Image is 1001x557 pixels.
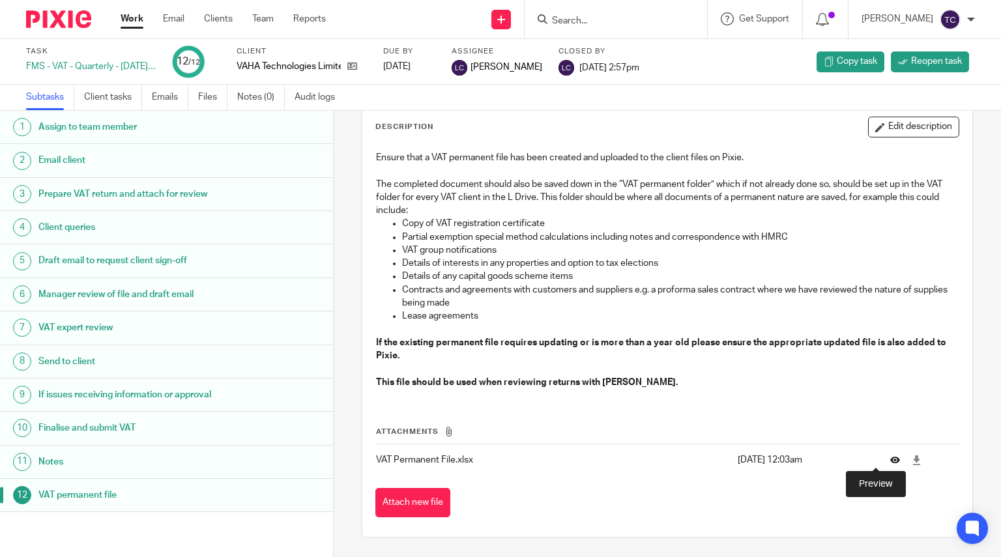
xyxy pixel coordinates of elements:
a: Emails [152,85,188,110]
h1: Send to client [38,352,226,371]
div: 5 [13,252,31,270]
p: Details of interests in any properties and option to tax elections [402,257,959,270]
div: 3 [13,185,31,203]
h1: If issues receiving information or approval [38,385,226,405]
p: Copy of VAT registration certificate [402,217,959,230]
a: Client tasks [84,85,142,110]
a: Reports [293,12,326,25]
span: Attachments [376,428,439,435]
a: Reopen task [891,51,969,72]
img: svg%3E [559,60,574,76]
button: Attach new file [375,488,450,517]
div: 10 [13,419,31,437]
p: Ensure that a VAT permanent file has been created and uploaded to the client files on Pixie. [376,151,959,164]
h1: Finalise and submit VAT [38,418,226,438]
strong: This file should be used when reviewing returns with [PERSON_NAME]. [376,378,678,387]
div: 9 [13,386,31,404]
label: Due by [383,46,435,57]
h1: VAT expert review [38,318,226,337]
h1: Assign to team member [38,117,226,137]
div: [DATE] [383,60,435,73]
div: 7 [13,319,31,337]
p: Details of any capital goods scheme items [402,270,959,283]
h1: Notes [38,452,226,472]
div: 11 [13,453,31,471]
strong: If the existing permanent file requires updating or is more than a year old please ensure the app... [376,338,948,360]
button: Edit description [868,117,959,137]
h1: Draft email to request client sign-off [38,251,226,270]
p: Contracts and agreements with customers and suppliers e.g. a proforma sales contract where we hav... [402,283,959,310]
p: Description [375,122,433,132]
div: 8 [13,352,31,371]
input: Search [551,16,668,27]
h1: Client queries [38,218,226,237]
a: Team [252,12,274,25]
p: VAT Permanent File.xlsx [376,453,731,466]
a: Clients [204,12,233,25]
a: Copy task [817,51,884,72]
label: Assignee [452,46,542,57]
div: 1 [13,118,31,136]
p: [DATE] 12:03am [738,453,871,466]
h1: Manager review of file and draft email [38,285,226,304]
img: svg%3E [452,60,467,76]
p: The completed document should also be saved down in the “VAT permanent folder” which if not alrea... [376,164,959,217]
img: svg%3E [940,9,961,30]
span: Reopen task [911,55,962,68]
span: [DATE] 2:57pm [579,63,639,72]
h1: Prepare VAT return and attach for review [38,184,226,204]
a: Work [121,12,143,25]
p: Lease agreements [402,309,959,322]
h1: VAT permanent file [38,485,226,505]
label: Client [237,46,367,57]
p: Partial exemption special method calculations including notes and correspondence with HMRC [402,231,959,244]
div: FMS - VAT - Quarterly - [DATE] - [DATE] [26,60,156,73]
div: 4 [13,218,31,236]
span: Get Support [739,14,789,23]
a: Audit logs [295,85,345,110]
label: Closed by [559,46,639,57]
span: [PERSON_NAME] [471,61,542,74]
label: Task [26,46,156,57]
a: Download [912,453,921,466]
p: [PERSON_NAME] [862,12,933,25]
div: 6 [13,285,31,304]
div: 2 [13,152,31,170]
h1: Email client [38,150,226,170]
p: VAHA Technologies Limited [237,60,341,73]
a: Subtasks [26,85,74,110]
a: Email [163,12,184,25]
p: VAT group notifications [402,244,959,257]
div: 12 [13,486,31,504]
a: Files [198,85,227,110]
div: 12 [177,54,200,69]
span: Copy task [837,55,877,68]
a: Notes (0) [237,85,285,110]
small: /12 [188,59,200,66]
img: Pixie [26,10,91,28]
